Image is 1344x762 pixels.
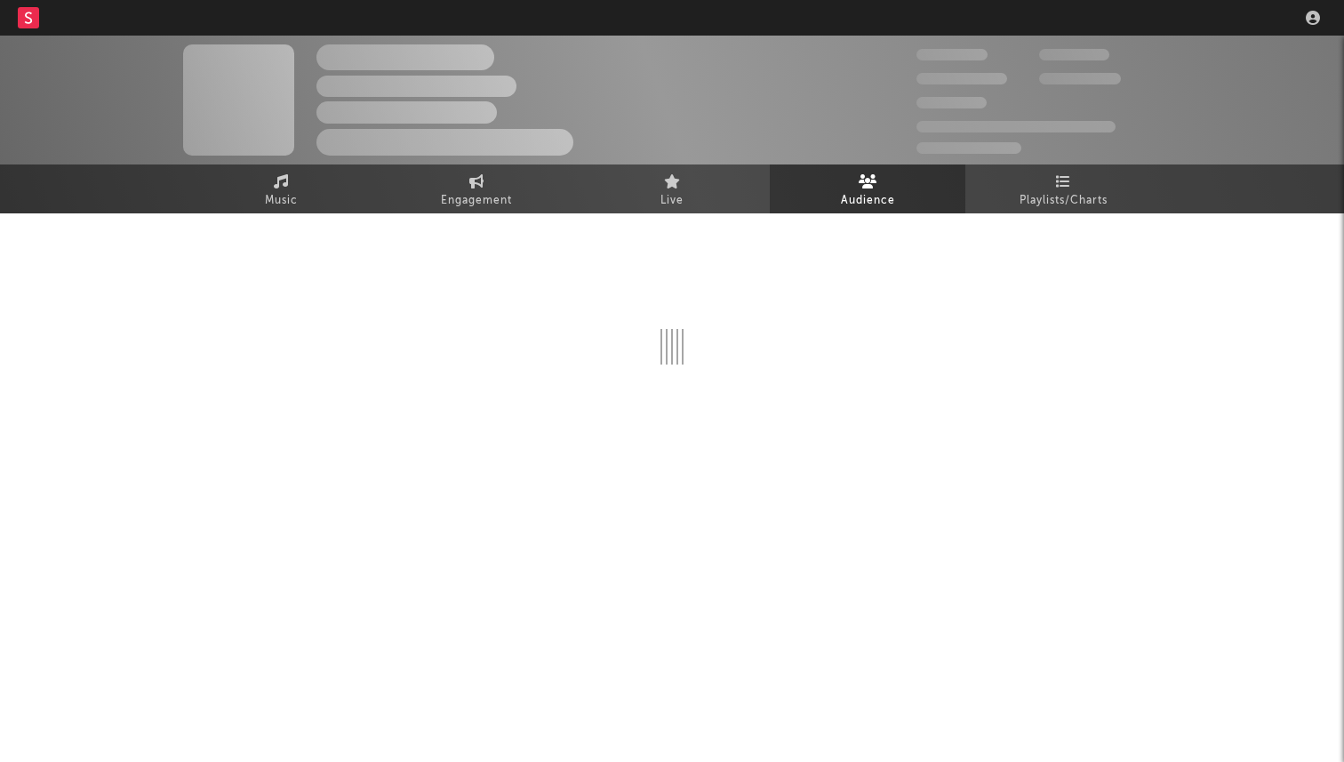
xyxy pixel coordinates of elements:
a: Audience [770,164,965,213]
a: Playlists/Charts [965,164,1161,213]
span: 100,000 [1039,49,1109,60]
span: 50,000,000 Monthly Listeners [916,121,1116,132]
span: Playlists/Charts [1020,190,1108,212]
a: Live [574,164,770,213]
span: Live [660,190,684,212]
span: 300,000 [916,49,988,60]
span: Music [265,190,298,212]
span: 100,000 [916,97,987,108]
span: Engagement [441,190,512,212]
a: Engagement [379,164,574,213]
span: 50,000,000 [916,73,1007,84]
span: 1,000,000 [1039,73,1121,84]
a: Music [183,164,379,213]
span: Jump Score: 85.0 [916,142,1021,154]
span: Audience [841,190,895,212]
